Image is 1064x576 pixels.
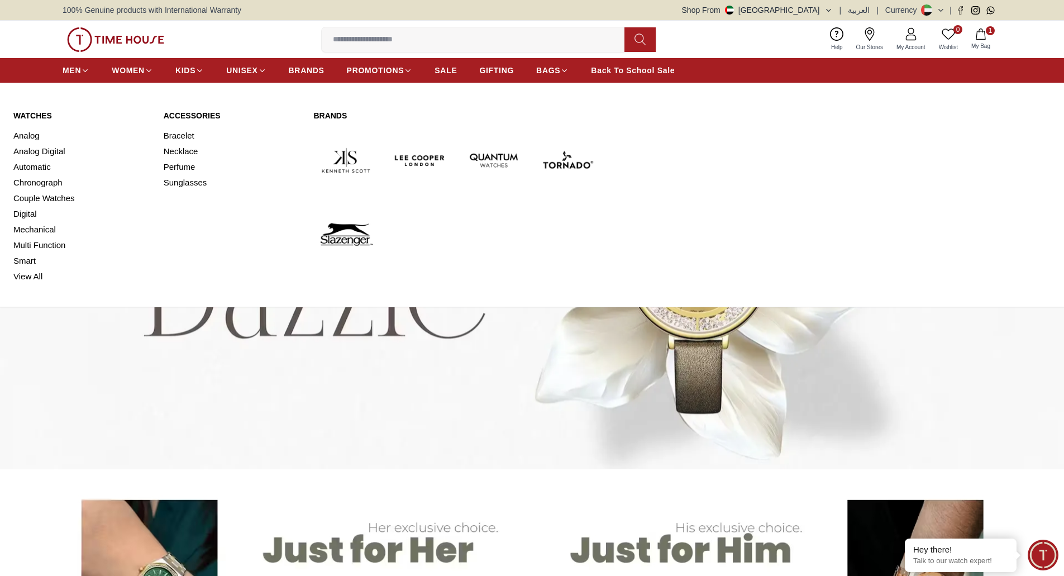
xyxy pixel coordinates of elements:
[885,4,922,16] div: Currency
[164,159,300,175] a: Perfume
[289,65,325,76] span: BRANDS
[388,128,452,193] img: Lee Cooper
[986,26,995,35] span: 1
[824,25,850,54] a: Help
[725,6,734,15] img: United Arab Emirates
[112,65,145,76] span: WOMEN
[591,65,675,76] span: Back To School Sale
[848,4,870,16] button: العربية
[535,128,600,193] img: Tornado
[971,6,980,15] a: Instagram
[1028,540,1058,570] div: Chat Widget
[164,175,300,191] a: Sunglasses
[67,27,164,52] img: ...
[932,25,965,54] a: 0Wishlist
[965,26,997,53] button: 1My Bag
[13,237,150,253] a: Multi Function
[950,4,952,16] span: |
[435,60,457,80] a: SALE
[13,269,150,284] a: View All
[175,60,204,80] a: KIDS
[479,65,514,76] span: GIFTING
[164,110,300,121] a: Accessories
[313,128,378,193] img: Kenneth Scott
[112,60,153,80] a: WOMEN
[313,202,378,266] img: Slazenger
[682,4,833,16] button: Shop From[GEOGRAPHIC_DATA]
[852,43,888,51] span: Our Stores
[913,544,1008,555] div: Hey there!
[536,60,569,80] a: BAGS
[461,128,526,193] img: Quantum
[953,25,962,34] span: 0
[175,65,195,76] span: KIDS
[13,253,150,269] a: Smart
[479,60,514,80] a: GIFTING
[226,60,266,80] a: UNISEX
[63,65,81,76] span: MEN
[13,128,150,144] a: Analog
[13,175,150,191] a: Chronograph
[63,4,241,16] span: 100% Genuine products with International Warranty
[956,6,965,15] a: Facebook
[827,43,847,51] span: Help
[536,65,560,76] span: BAGS
[313,110,600,121] a: Brands
[13,144,150,159] a: Analog Digital
[986,6,995,15] a: Whatsapp
[347,65,404,76] span: PROMOTIONS
[913,556,1008,566] p: Talk to our watch expert!
[591,60,675,80] a: Back To School Sale
[839,4,842,16] span: |
[289,60,325,80] a: BRANDS
[13,110,150,121] a: Watches
[164,128,300,144] a: Bracelet
[13,222,150,237] a: Mechanical
[226,65,257,76] span: UNISEX
[934,43,962,51] span: Wishlist
[164,144,300,159] a: Necklace
[967,42,995,50] span: My Bag
[63,60,89,80] a: MEN
[850,25,890,54] a: Our Stores
[13,206,150,222] a: Digital
[13,159,150,175] a: Automatic
[13,191,150,206] a: Couple Watches
[347,60,413,80] a: PROMOTIONS
[435,65,457,76] span: SALE
[876,4,879,16] span: |
[892,43,930,51] span: My Account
